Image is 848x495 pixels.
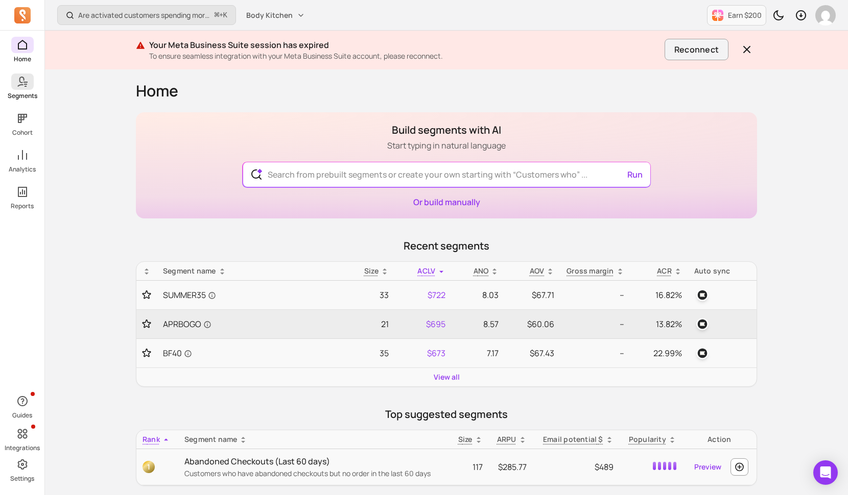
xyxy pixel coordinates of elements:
[223,11,227,19] kbd: K
[413,196,480,208] a: Or build manually
[623,164,647,185] button: Run
[215,10,227,20] span: +
[696,289,709,301] img: klaviyo
[815,5,836,26] img: avatar
[149,39,661,51] p: Your Meta Business Suite session has expired
[143,461,155,473] span: 1
[665,39,728,60] button: Reconnect
[143,290,151,300] button: Toggle favorite
[694,266,750,276] div: Auto sync
[163,289,216,301] span: SUMMER35
[387,123,506,137] h1: Build segments with AI
[458,347,499,359] p: 7.17
[728,10,762,20] p: Earn $200
[511,289,554,301] p: $67.71
[567,347,624,359] p: --
[458,318,499,330] p: 8.57
[387,139,506,152] p: Start typing in natural language
[637,318,682,330] p: 13.82%
[694,316,711,332] button: klaviyo
[543,434,603,444] p: Email potential $
[149,51,661,61] p: To ensure seamless integration with your Meta Business Suite account, please reconnect.
[349,347,389,359] p: 35
[417,266,435,276] span: ACLV
[498,461,527,473] span: $285.77
[458,289,499,301] p: 8.03
[246,10,293,20] span: Body Kitchen
[629,434,666,444] p: Popularity
[434,372,460,382] a: View all
[184,455,444,467] p: Abandoned Checkouts (Last 60 days)
[690,458,725,476] a: Preview
[530,266,545,276] p: AOV
[401,318,445,330] p: $695
[511,318,554,330] p: $60.06
[163,347,192,359] span: BF40
[184,434,444,444] div: Segment name
[349,289,389,301] p: 33
[136,407,757,422] p: Top suggested segments
[694,287,711,303] button: klaviyo
[9,165,36,174] p: Analytics
[57,5,236,25] button: Are activated customers spending more over time?⌘+K
[401,347,445,359] p: $673
[364,266,379,276] span: Size
[497,434,516,444] p: ARPU
[260,162,634,187] input: Search from prebuilt segments or create your own starting with “Customers who” ...
[473,461,483,473] span: 117
[143,348,151,358] button: Toggle favorite
[184,468,444,479] p: Customers who have abandoned checkouts but no order in the last 60 days
[163,347,337,359] a: BF40
[78,10,210,20] p: Are activated customers spending more over time?
[567,289,624,301] p: --
[136,82,757,100] h1: Home
[240,6,311,24] button: Body Kitchen
[143,319,151,329] button: Toggle favorite
[813,460,838,485] div: Open Intercom Messenger
[12,411,32,419] p: Guides
[11,202,34,210] p: Reports
[163,318,211,330] span: APRBOGO
[349,318,389,330] p: 21
[637,347,682,359] p: 22.99%
[694,345,711,361] button: klaviyo
[136,239,757,253] p: Recent segments
[696,318,709,330] img: klaviyo
[707,5,766,26] button: Earn $200
[143,434,160,444] span: Rank
[637,289,682,301] p: 16.82%
[474,266,489,276] span: ANO
[12,129,33,137] p: Cohort
[458,434,473,444] span: Size
[163,318,337,330] a: APRBOGO
[14,55,31,63] p: Home
[163,289,337,301] a: SUMMER35
[10,475,34,483] p: Settings
[768,5,789,26] button: Toggle dark mode
[401,289,445,301] p: $722
[567,318,624,330] p: --
[8,92,37,100] p: Segments
[511,347,554,359] p: $67.43
[11,391,34,422] button: Guides
[214,9,220,22] kbd: ⌘
[657,266,672,276] p: ACR
[696,347,709,359] img: klaviyo
[689,434,750,444] div: Action
[163,266,337,276] div: Segment name
[567,266,614,276] p: Gross margin
[595,461,614,473] span: $489
[5,444,40,452] p: Integrations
